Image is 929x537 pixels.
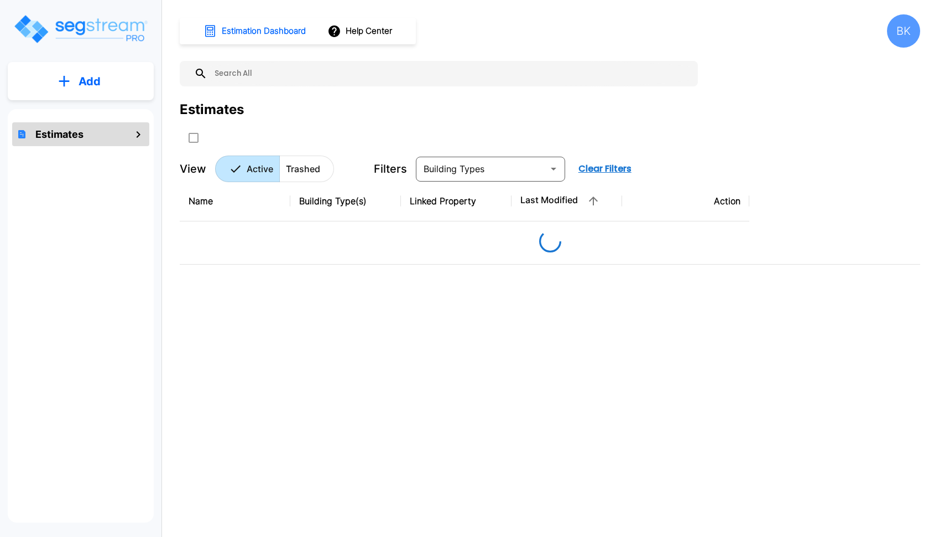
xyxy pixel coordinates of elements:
button: Estimation Dashboard [199,19,312,43]
p: Active [247,162,273,175]
button: Clear Filters [574,158,636,180]
th: Building Type(s) [290,181,401,221]
input: Building Types [419,161,544,177]
h1: Estimation Dashboard [222,25,306,38]
th: Linked Property [401,181,512,221]
p: View [180,161,206,177]
h1: Estimates [35,127,83,142]
p: Trashed [286,162,320,175]
div: Estimates [180,100,244,120]
th: Action [622,181,749,221]
p: Filters [374,161,407,177]
p: Add [79,73,101,90]
div: Name [189,194,281,208]
th: Last Modified [512,181,622,221]
img: Logo [13,13,148,45]
button: Active [215,156,280,182]
div: BK [887,14,920,48]
button: Add [8,65,154,97]
input: Search All [207,61,692,86]
button: SelectAll [182,127,205,149]
button: Trashed [279,156,334,182]
div: Platform [215,156,334,182]
button: Help Center [325,20,396,42]
button: Open [546,161,561,177]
